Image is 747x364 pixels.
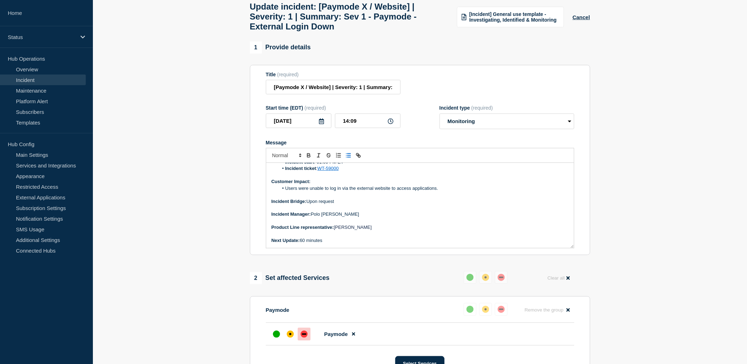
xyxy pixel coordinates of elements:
div: affected [482,274,489,281]
input: Title [266,80,401,94]
li: : [278,165,569,172]
div: Message [266,140,574,145]
div: Message [266,163,574,248]
img: template icon [462,14,467,20]
strong: Customer Impact: [272,179,311,184]
div: Start time (EDT) [266,105,401,111]
div: Set affected Services [250,272,330,284]
div: Provide details [250,42,311,54]
span: [PERSON_NAME] [334,225,372,230]
span: (required) [277,72,299,77]
button: Cancel [573,14,590,20]
div: Incident type [440,105,574,111]
button: Toggle link [353,151,363,160]
span: [Incident] General use template - Investigating, Identified & Monitoring [469,11,559,23]
span: (required) [472,105,493,111]
div: down [498,274,505,281]
p: 60 minutes [272,237,569,244]
li: Users were unable to log in via the external website to access applications. [278,185,569,192]
span: Paymode [324,331,348,337]
button: Toggle bold text [304,151,314,160]
div: up [273,331,280,338]
div: up [467,274,474,281]
button: affected [479,303,492,316]
strong: Incident Bridge: [272,199,307,204]
span: (required) [305,105,326,111]
div: affected [482,306,489,313]
button: Toggle ordered list [334,151,344,160]
span: 2 [250,272,262,284]
p: Upon request [272,198,569,205]
p: Polo [PERSON_NAME] [272,211,569,217]
select: Incident type [440,114,574,129]
div: down [498,306,505,313]
button: down [495,271,508,284]
span: Remove the group [525,307,564,313]
div: Title [266,72,401,77]
p: Status [8,34,76,40]
strong: Incident Manager: [272,211,311,217]
div: down [301,331,308,338]
strong: Next Update: [272,238,300,243]
strong: Product Line representative: [272,225,334,230]
input: YYYY-MM-DD [266,114,331,128]
strong: Incident ticket [285,166,316,171]
button: up [464,271,476,284]
input: HH:MM [335,114,401,128]
button: down [495,303,508,316]
div: up [467,306,474,313]
button: Toggle italic text [314,151,324,160]
button: Clear all [543,271,574,285]
button: up [464,303,476,316]
button: Toggle bulleted list [344,151,353,160]
span: 1 [250,42,262,54]
strong: Incident start [285,159,314,165]
p: Paymode [266,307,290,313]
button: Remove the group [520,303,574,317]
button: Toggle strikethrough text [324,151,334,160]
a: WT-59000 [318,166,339,171]
h1: Update incident: [Paymode X / Website] | Severity: 1 | Summary: Sev 1 - Paymode - External Login ... [250,2,449,32]
div: affected [287,331,294,338]
button: affected [479,271,492,284]
span: Font size [269,151,304,160]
